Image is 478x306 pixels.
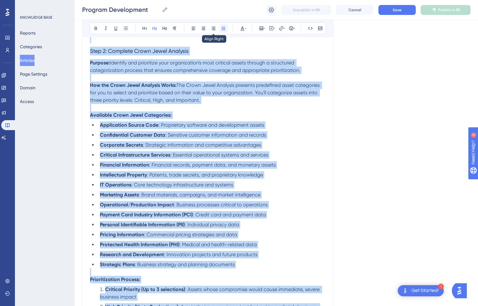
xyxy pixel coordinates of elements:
span: : Core technology infrastructure and systems [131,182,233,188]
button: Access [20,96,34,107]
div: Get Started! [411,287,439,294]
span: : Medical and health-related data [180,242,257,247]
button: Categories [20,41,42,52]
span: : Credit card and payment data [193,212,266,218]
span: : Financial records, payment data, and monetary assets [149,162,276,168]
span: Step 2: Complete Crown Jewel Analysis [90,48,189,54]
span: : Sensitive customer information and records [165,132,266,138]
span: : Brand materials, campaigns, and market intelligence [139,192,260,198]
strong: Application Source Code [100,122,158,128]
button: Publish in EN [421,5,471,15]
strong: Intellectual Property [100,172,147,178]
button: Cancel [336,5,373,15]
span: : Proprietary software and development assets [158,122,264,128]
span: : Individual privacy data [185,222,239,228]
strong: Protected Health Information (PHI) [100,242,180,247]
iframe: UserGuiding AI Assistant Launcher [452,281,471,300]
button: Page Settings [20,68,47,80]
button: Reports [20,27,35,39]
strong: Confidential Customer Data [100,132,165,138]
input: Article Name [82,5,159,14]
strong: Critical Priority (Up to 3 selections) [105,286,185,292]
span: Cancel [349,7,361,12]
span: : Patents, trade secrets, and proprietary knowledge [147,172,263,178]
strong: Pricing Information [100,232,144,238]
strong: Personal Identifiable Information (PII) [100,222,185,228]
img: launcher-image-alternative-text [401,287,409,294]
strong: Critical Infrastructure Services [100,152,170,158]
span: : Strategic information and competitive advantages [143,142,261,148]
span: : Business strategy and planning documents [135,261,235,267]
span: The Crown Jewel Analysis presents predefined asset categories for you to select and prioritize ba... [90,82,321,103]
span: : Innovation projects and future products [164,252,257,257]
span: : Assets whose compromise would cause immediate, severe business impact [100,286,321,300]
strong: Operational/Production Impact [100,202,174,208]
button: Domain [20,82,35,93]
div: KNOWLEDGE BASE [20,15,52,20]
span: Need Help? [15,2,39,9]
div: 4 [43,3,45,8]
span: Identify and prioritize your organization's most critical assets through a structured categorizat... [90,60,300,73]
div: Open Get Started! checklist, remaining modules: 1 [398,285,444,296]
span: Publish in EN [438,7,460,12]
strong: Strategic Plans [100,261,135,267]
button: Save [378,5,416,15]
strong: Marketing Assets [100,192,139,198]
span: : Essential operational systems and services [170,152,268,158]
strong: Corporate Secrets [100,142,143,148]
strong: Financial Information [100,162,149,168]
span: : Business processes critical to operations [174,202,268,208]
div: 1 [438,284,444,289]
span: Unpublish in EN [293,7,320,12]
span: Save [393,7,401,12]
strong: Prioritization Process: [90,276,140,282]
span: : Commercial pricing strategies and data [144,232,237,238]
strong: Purpose: [90,60,110,66]
strong: IT Operations [100,182,131,188]
strong: Research and Development [100,252,164,257]
button: Articles [20,55,35,66]
strong: Available Crown Jewel Categories: [90,112,171,118]
strong: How the Crown Jewel Analysis Works: [90,82,176,88]
strong: Payment Card Industry Information (PCI) [100,212,193,218]
button: Unpublish in EN [281,5,331,15]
